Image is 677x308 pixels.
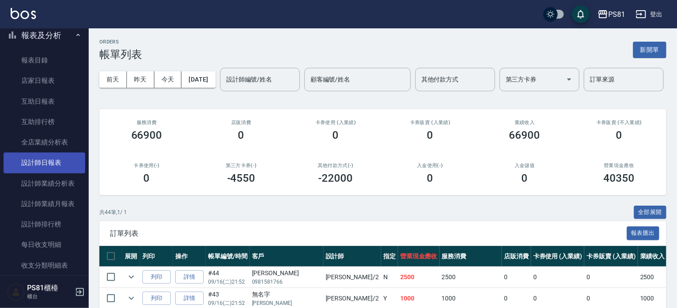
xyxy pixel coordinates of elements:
td: 2500 [398,267,440,288]
h3: 0 [144,172,150,184]
h2: 店販消費 [205,120,278,125]
button: expand row [125,270,138,284]
button: 報表及分析 [4,24,85,47]
th: 客戶 [250,246,323,267]
p: [PERSON_NAME] [252,299,321,307]
div: PS81 [608,9,625,20]
h2: 卡券販賣 (入業績) [394,120,467,125]
button: expand row [125,292,138,305]
th: 店販消費 [502,246,531,267]
h3: -22000 [319,172,353,184]
a: 每日收支明細 [4,234,85,255]
h3: 40350 [604,172,635,184]
button: Open [562,72,576,86]
h2: 卡券使用(-) [110,163,183,168]
h2: 第三方卡券(-) [205,163,278,168]
img: Person [7,283,25,301]
button: 昨天 [127,71,154,88]
button: 今天 [154,71,182,88]
th: 展開 [122,246,140,267]
a: 報表匯出 [627,229,660,237]
a: 詳情 [175,292,204,305]
p: 0981581766 [252,278,321,286]
h2: 卡券使用 (入業績) [299,120,372,125]
a: 互助日報表 [4,91,85,112]
h2: 營業現金應收 [583,163,656,168]
h3: 0 [427,129,433,141]
th: 列印 [140,246,173,267]
h3: 0 [238,129,244,141]
button: 列印 [142,292,171,305]
h3: 0 [333,129,339,141]
h2: 業績收入 [488,120,561,125]
span: 訂單列表 [110,229,627,238]
a: 收支分類明細表 [4,255,85,276]
h2: 入金使用(-) [394,163,467,168]
a: 設計師日報表 [4,152,85,173]
td: 0 [502,267,531,288]
th: 卡券使用 (入業績) [531,246,585,267]
h3: 0 [616,129,622,141]
p: 09/16 (二) 21:52 [208,299,248,307]
h5: PS81櫃檯 [27,284,72,292]
a: 新開單 [633,45,666,54]
th: 服務消費 [440,246,502,267]
p: 共 44 筆, 1 / 1 [99,208,127,216]
button: 全部展開 [634,206,667,219]
th: 業績收入 [638,246,667,267]
button: [DATE] [181,71,215,88]
th: 帳單編號/時間 [206,246,250,267]
td: [PERSON_NAME] /2 [323,267,381,288]
th: 卡券販賣 (入業績) [584,246,638,267]
img: Logo [11,8,36,19]
a: 設計師業績分析表 [4,173,85,194]
th: 指定 [381,246,398,267]
a: 互助排行榜 [4,112,85,132]
h3: 帳單列表 [99,48,142,61]
a: 詳情 [175,270,204,284]
h2: 入金儲值 [488,163,561,168]
button: PS81 [594,5,629,23]
button: 新開單 [633,42,666,58]
a: 設計師業績月報表 [4,194,85,214]
th: 設計師 [323,246,381,267]
a: 設計師排行榜 [4,214,85,234]
button: 報表匯出 [627,226,660,240]
td: 0 [584,267,638,288]
h2: ORDERS [99,39,142,45]
td: N [381,267,398,288]
h3: 0 [522,172,528,184]
button: 列印 [142,270,171,284]
td: 2500 [440,267,502,288]
p: 09/16 (二) 21:52 [208,278,248,286]
div: 無名字 [252,290,321,299]
td: #44 [206,267,250,288]
h2: 其他付款方式(-) [299,163,372,168]
div: [PERSON_NAME] [252,269,321,278]
td: 2500 [638,267,667,288]
h3: 66900 [509,129,540,141]
button: 前天 [99,71,127,88]
h2: 卡券販賣 (不入業績) [583,120,656,125]
h3: 服務消費 [110,120,183,125]
h3: 66900 [131,129,162,141]
button: 登出 [632,6,666,23]
td: 0 [531,267,585,288]
a: 全店業績分析表 [4,132,85,152]
p: 櫃台 [27,292,72,300]
th: 營業現金應收 [398,246,440,267]
button: save [572,5,590,23]
a: 報表目錄 [4,50,85,70]
h3: 0 [427,172,433,184]
h3: -4550 [227,172,256,184]
th: 操作 [173,246,206,267]
a: 店家日報表 [4,70,85,91]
